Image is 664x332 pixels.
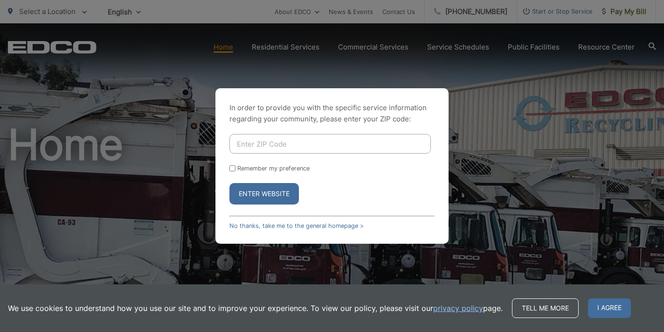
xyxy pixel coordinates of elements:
[229,102,435,125] p: In order to provide you with the specific service information regarding your community, please en...
[588,298,631,318] span: I agree
[229,134,431,154] input: Enter ZIP Code
[229,222,364,229] a: No thanks, take me to the general homepage >
[512,298,579,318] a: Tell me more
[237,165,310,172] label: Remember my preference
[433,303,483,314] a: privacy policy
[229,183,299,205] button: Enter Website
[8,303,503,314] p: We use cookies to understand how you use our site and to improve your experience. To view our pol...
